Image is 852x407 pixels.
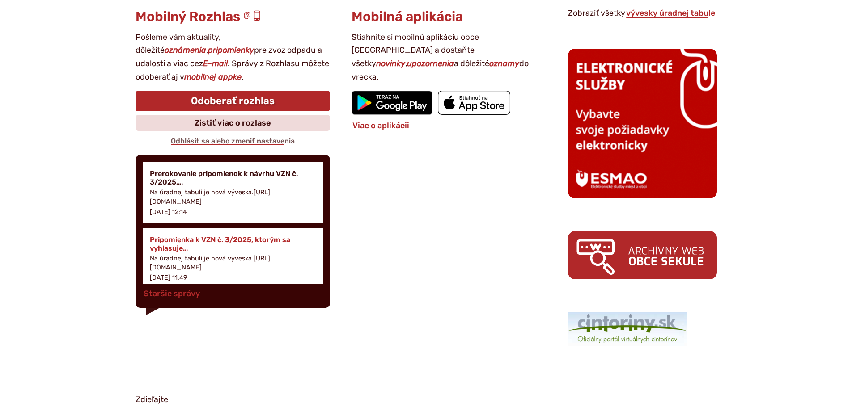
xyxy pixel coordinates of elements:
strong: oznamy [489,59,519,68]
p: Stiahnite si mobilnú aplikáciu obce [GEOGRAPHIC_DATA] a dostaňte všetky , a dôležité do vrecka. [352,31,547,84]
h4: Pripomienka k VZN č. 3/2025, ktorým sa vyhlasuje… [150,235,316,252]
p: Zdieľajte [136,393,717,407]
h4: Prerokovanie pripomienok k návrhu VZN č. 3/2025,… [150,169,316,186]
img: 1.png [568,312,687,346]
img: Prejsť na mobilnú aplikáciu Sekule v App Store [438,91,510,115]
a: Zobraziť celú úradnú tabuľu [625,8,716,18]
strong: pripomienky [208,45,254,55]
p: [DATE] 11:49 [150,274,187,281]
a: Odoberať rozhlas [136,91,331,111]
p: Pošleme vám aktuality, dôležité , pre zvoz odpadu a udalosti a viac cez . Správy z Rozhlasu môžet... [136,31,331,84]
a: Viac o aplikácii [352,121,410,130]
a: Zistiť viac o rozlase [136,115,331,131]
h3: Mobilný Rozhlas [136,9,331,24]
a: Odhlásiť sa alebo zmeniť nastavenia [170,137,296,145]
h3: Mobilná aplikácia [352,9,547,24]
p: Zobraziť všetky [568,7,716,20]
img: archiv.png [568,231,716,279]
a: Pripomienka k VZN č. 3/2025, ktorým sa vyhlasuje… Na úradnej tabuli je nová výveska.[URL][DOMAIN_... [143,228,323,289]
a: Prerokovanie pripomienok k návrhu VZN č. 3/2025,… Na úradnej tabuli je nová výveska.[URL][DOMAIN_... [143,162,323,223]
strong: upozornenia [407,59,454,68]
img: Prejsť na mobilnú aplikáciu Sekule v službe Google Play [352,91,432,115]
strong: mobilnej appke [184,72,242,82]
p: Na úradnej tabuli je nová výveska.[URL][DOMAIN_NAME] [150,188,316,206]
p: Na úradnej tabuli je nová výveska.[URL][DOMAIN_NAME] [150,254,316,272]
strong: oznámenia [165,45,206,55]
strong: E-mail [203,59,228,68]
p: [DATE] 12:14 [150,208,187,216]
a: Staršie správy [143,289,201,298]
img: esmao_sekule_b.png [568,49,716,198]
strong: novinky [376,59,405,68]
